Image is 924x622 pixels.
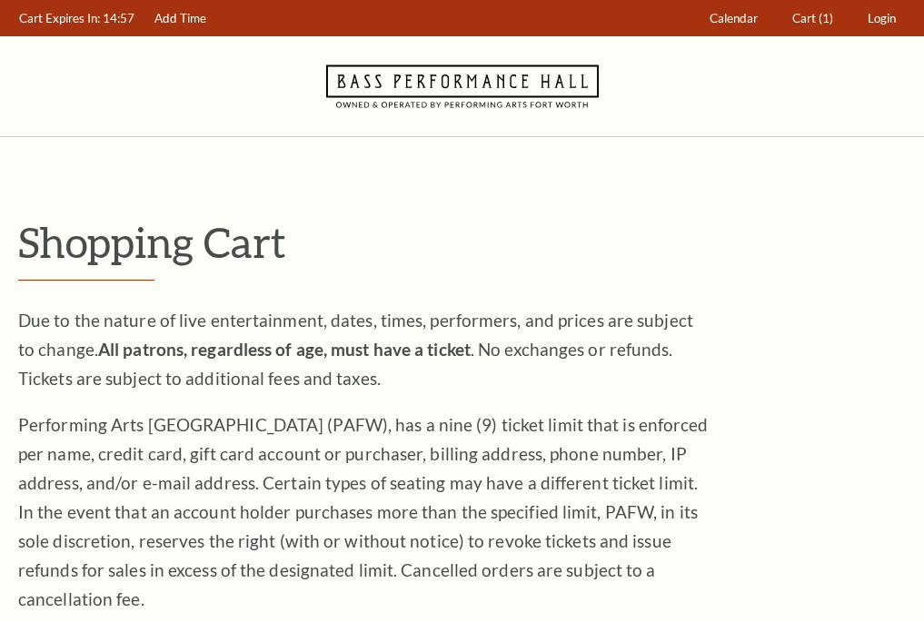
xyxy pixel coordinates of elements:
[792,11,816,25] span: Cart
[701,1,767,36] a: Calendar
[859,1,905,36] a: Login
[103,11,134,25] span: 14:57
[98,339,471,360] strong: All patrons, regardless of age, must have a ticket
[868,11,896,25] span: Login
[784,1,842,36] a: Cart (1)
[18,410,709,614] p: Performing Arts [GEOGRAPHIC_DATA] (PAFW), has a nine (9) ticket limit that is enforced per name, ...
[819,11,833,25] span: (1)
[18,310,693,389] span: Due to the nature of live entertainment, dates, times, performers, and prices are subject to chan...
[146,1,215,36] a: Add Time
[710,11,758,25] span: Calendar
[19,11,100,25] span: Cart Expires In:
[18,219,906,265] p: Shopping Cart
